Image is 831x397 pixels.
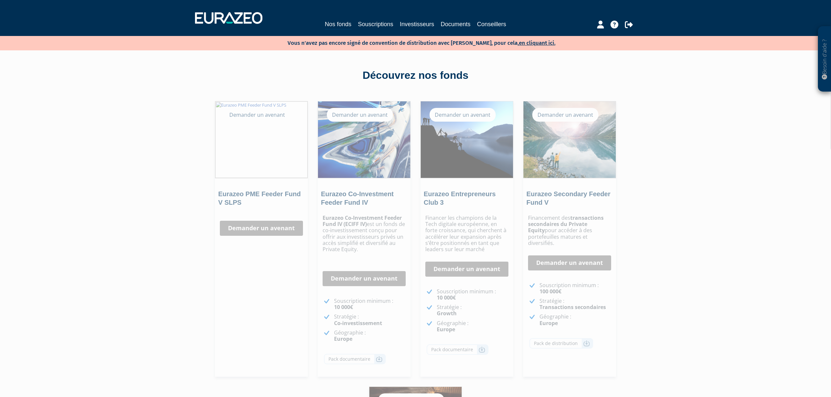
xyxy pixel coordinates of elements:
a: Souscriptions [358,20,393,29]
strong: Europe [437,326,455,333]
a: Eurazeo Entrepreneurs Club 3 [424,190,496,206]
p: Souscription minimum : [539,282,611,295]
p: est un fonds de co-investissement conçu pour offrir aux investisseurs privés un accès simplifié e... [323,215,406,252]
p: Souscription minimum : [437,288,508,301]
div: Demander un avenant [327,108,393,122]
strong: Transactions secondaires [539,303,606,311]
strong: Europe [539,319,558,327]
p: Souscription minimum : [334,298,406,310]
a: en cliquant ici. [519,40,556,46]
strong: 10 000€ [334,303,353,311]
p: Financement des pour accéder à des portefeuilles matures et diversifiés. [528,215,611,246]
a: Pack documentaire [427,344,488,355]
p: Besoin d'aide ? [821,30,828,89]
img: Eurazeo Entrepreneurs Club 3 [421,101,513,178]
p: Vous n'avez pas encore signé de convention de distribution avec [PERSON_NAME], pour cela, [269,38,556,47]
strong: transactions secondaires du Private Equity [528,214,604,234]
a: Eurazeo Co-Investment Feeder Fund IV [321,190,394,206]
img: 1732889491-logotype_eurazeo_blanc_rvb.png [195,12,262,24]
a: Pack documentaire [324,354,386,364]
div: Demander un avenant [224,108,290,122]
a: Conseillers [477,20,506,29]
div: Demander un avenant [430,108,496,122]
p: Géographie : [437,320,508,333]
p: Stratégie : [437,304,508,317]
strong: Growth [437,310,457,317]
strong: 10 000€ [437,294,456,301]
a: Demander un avenant [323,271,406,286]
p: Stratégie : [334,314,406,326]
div: Demander un avenant [532,108,598,122]
p: Géographie : [539,314,611,326]
p: Financer les champions de la Tech digitale européenne, en forte croissance, qui cherchent à accél... [425,215,508,252]
a: Nos fonds [325,20,351,30]
div: Découvrez nos fonds [229,68,602,83]
a: Eurazeo PME Feeder Fund V SLPS [218,190,301,206]
strong: Co-investissement [334,319,382,327]
p: Géographie : [334,330,406,342]
a: Pack de distribution [529,338,593,349]
a: Documents [441,20,470,29]
strong: 100 000€ [539,288,561,295]
a: Demander un avenant [220,221,303,236]
img: Eurazeo Secondary Feeder Fund V [523,101,616,178]
strong: Eurazeo Co-Investment Feeder Fund IV (ECIFF IV) [323,214,402,228]
a: Demander un avenant [425,262,508,277]
img: Eurazeo Co-Investment Feeder Fund IV [318,101,410,178]
a: Eurazeo Secondary Feeder Fund V [526,190,610,206]
strong: Europe [334,335,352,342]
p: Stratégie : [539,298,611,310]
a: Demander un avenant [528,255,611,270]
a: Investisseurs [400,20,434,29]
img: Eurazeo PME Feeder Fund V SLPS [215,101,308,178]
